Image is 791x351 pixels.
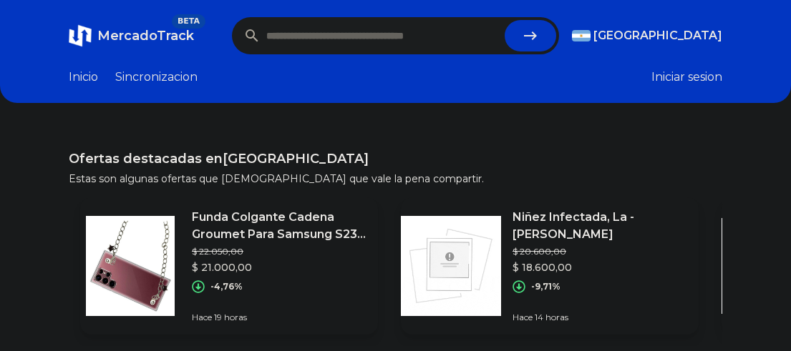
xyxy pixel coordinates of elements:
p: Hace 19 horas [192,312,367,323]
p: $ 21.000,00 [192,260,367,275]
a: Inicio [69,69,98,86]
p: Niñez Infectada, La - [PERSON_NAME] [513,209,687,243]
span: MercadoTrack [97,28,194,44]
img: Argentina [572,30,591,41]
button: [GEOGRAPHIC_DATA] [572,27,722,44]
a: MercadoTrackBETA [69,24,194,47]
p: Estas son algunas ofertas que [DEMOGRAPHIC_DATA] que vale la pena compartir. [69,172,722,186]
p: $ 20.600,00 [513,246,687,257]
p: -9,71% [531,281,561,292]
h1: Ofertas destacadas en [GEOGRAPHIC_DATA] [69,149,722,169]
a: Featured imageFunda Colgante Cadena Groumet Para Samsung S23 Plus$ 22.050,00$ 21.000,00-4,76%Hace... [80,197,378,335]
a: Featured imageNiñez Infectada, La - [PERSON_NAME]$ 20.600,00$ 18.600,00-9,71%Hace 14 horas [401,197,699,335]
img: MercadoTrack [69,24,92,47]
button: Iniciar sesion [651,69,722,86]
img: Featured image [80,216,180,316]
a: Sincronizacion [115,69,198,86]
img: Featured image [401,216,501,316]
p: $ 18.600,00 [513,260,687,275]
span: BETA [172,14,205,29]
p: Funda Colgante Cadena Groumet Para Samsung S23 Plus [192,209,367,243]
span: [GEOGRAPHIC_DATA] [593,27,722,44]
p: Hace 14 horas [513,312,687,323]
p: $ 22.050,00 [192,246,367,257]
p: -4,76% [210,281,243,292]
